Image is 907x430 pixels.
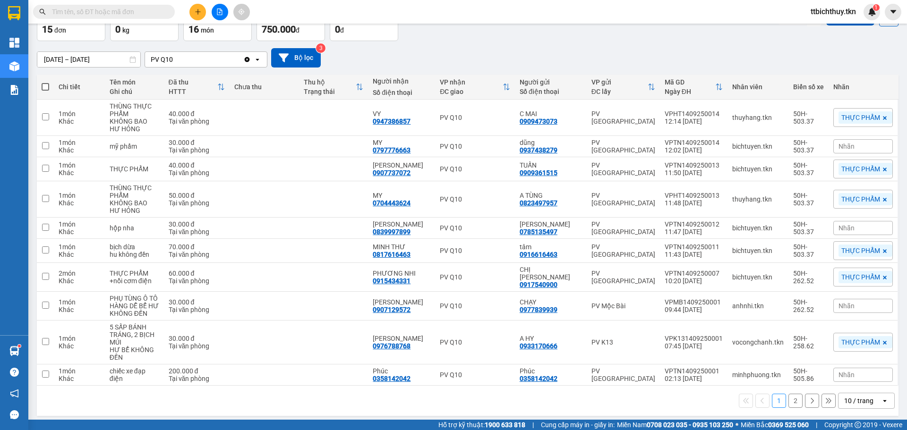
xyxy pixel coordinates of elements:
[373,270,430,277] div: PHƯƠNG NHI
[591,338,655,346] div: PV K13
[9,38,19,48] img: dashboard-icon
[732,273,784,281] div: bichtuyen.tkn
[665,375,723,382] div: 02:13 [DATE]
[10,368,19,377] span: question-circle
[373,342,411,350] div: 0976788768
[59,306,100,313] div: Khác
[440,195,510,203] div: PV Q10
[169,228,225,236] div: Tại văn phòng
[373,192,430,199] div: MY
[841,338,880,346] span: THỰC PHẨM
[59,146,100,154] div: Khác
[340,26,344,34] span: đ
[793,110,824,125] div: 50H-503.37
[9,85,19,95] img: solution-icon
[874,4,878,11] span: 1
[212,4,228,20] button: file-add
[169,161,225,169] div: 40.000 đ
[110,367,159,382] div: chiếc xe đạp điện
[732,83,784,91] div: Nhân viên
[520,335,582,342] div: A HY
[885,4,901,20] button: caret-down
[59,342,100,350] div: Khác
[520,298,582,306] div: CHẠY
[110,143,159,150] div: mỹ phẩm
[440,165,510,173] div: PV Q10
[59,199,100,207] div: Khác
[665,192,723,199] div: VPHT1409250013
[169,146,225,154] div: Tại văn phòng
[665,342,723,350] div: 07:45 [DATE]
[262,24,296,35] span: 750.000
[440,273,510,281] div: PV Q10
[110,199,159,214] div: KHÔNG BAO HƯ HỎNG
[188,24,199,35] span: 16
[841,195,880,203] span: THỰC PHẨM
[839,371,855,379] span: Nhãn
[169,78,217,86] div: Đã thu
[855,422,861,428] span: copyright
[169,88,217,95] div: HTTT
[841,113,880,122] span: THỰC PHẨM
[174,55,175,64] input: Selected PV Q10.
[110,243,159,251] div: bịch dừa
[169,169,225,177] div: Tại văn phòng
[732,247,784,254] div: bichtuyen.tkn
[440,371,510,379] div: PV Q10
[520,199,557,207] div: 0823497957
[591,270,655,285] div: PV [GEOGRAPHIC_DATA]
[591,110,655,125] div: PV [GEOGRAPHIC_DATA]
[10,410,19,419] span: message
[299,75,368,100] th: Toggle SortBy
[169,139,225,146] div: 30.000 đ
[520,243,582,251] div: tâm
[18,345,21,347] sup: 1
[660,75,727,100] th: Toggle SortBy
[59,277,100,285] div: Khác
[169,270,225,277] div: 60.000 đ
[665,306,723,313] div: 09:44 [DATE]
[793,139,824,154] div: 50H-503.37
[520,342,557,350] div: 0933170666
[732,165,784,173] div: bichtuyen.tkn
[195,8,201,15] span: plus
[110,165,159,173] div: THỰC PHẨM
[169,251,225,258] div: Tại văn phòng
[373,375,411,382] div: 0358142042
[115,24,120,35] span: 0
[373,220,430,228] div: HẢI ĐĂNG
[868,8,876,16] img: icon-new-feature
[164,75,230,100] th: Toggle SortBy
[873,4,880,11] sup: 1
[59,251,100,258] div: Khác
[881,397,889,405] svg: open
[169,335,225,342] div: 30.000 đ
[485,421,525,429] strong: 1900 633 818
[373,199,411,207] div: 0704443624
[59,110,100,118] div: 1 món
[665,228,723,236] div: 11:47 [DATE]
[839,143,855,150] span: Nhãn
[316,43,325,53] sup: 3
[373,277,411,285] div: 0915434331
[59,118,100,125] div: Khác
[59,161,100,169] div: 1 món
[151,55,173,64] div: PV Q10
[665,298,723,306] div: VPMB1409250001
[238,8,245,15] span: aim
[617,420,733,430] span: Miền Nam
[736,423,738,427] span: ⚪️
[665,199,723,207] div: 11:48 [DATE]
[373,228,411,236] div: 0839997899
[257,7,325,41] button: Đã thu750.000đ
[889,8,898,16] span: caret-down
[296,26,299,34] span: đ
[591,139,655,154] div: PV [GEOGRAPHIC_DATA]
[183,7,252,41] button: Số lượng16món
[373,89,430,96] div: Số điện thoại
[233,4,250,20] button: aim
[732,114,784,121] div: thuyhang.tkn
[732,143,784,150] div: bichtuyen.tkn
[59,228,100,236] div: Khác
[169,306,225,313] div: Tại văn phòng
